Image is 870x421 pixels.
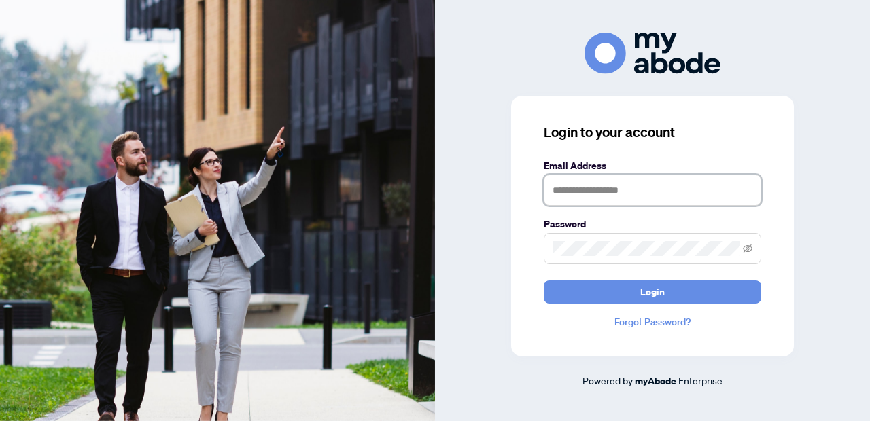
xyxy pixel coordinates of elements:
[640,281,665,303] span: Login
[544,217,761,232] label: Password
[544,314,761,329] a: Forgot Password?
[635,373,676,388] a: myAbode
[544,280,761,304] button: Login
[582,374,633,386] span: Powered by
[544,158,761,173] label: Email Address
[743,244,752,253] span: eye-invisible
[678,374,723,386] span: Enterprise
[544,123,761,142] h3: Login to your account
[585,33,720,74] img: ma-logo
